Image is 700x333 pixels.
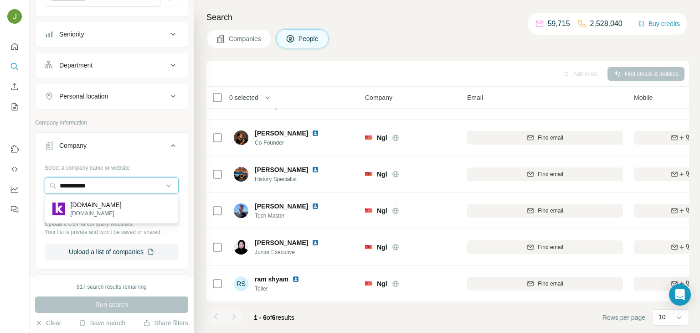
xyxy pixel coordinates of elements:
img: LinkedIn logo [312,130,319,137]
div: Personal location [59,92,108,101]
div: Select a company name or website [45,160,179,172]
span: Company [365,93,392,102]
button: Company [36,135,188,160]
button: Find email [467,277,623,291]
span: [PERSON_NAME] [255,238,308,247]
button: Upload a list of companies [45,244,179,260]
span: Find email [538,207,563,215]
img: Avatar [234,203,248,218]
h4: Search [206,11,689,24]
div: RS [234,276,248,291]
span: History Specialist [255,175,330,183]
div: Department [59,61,93,70]
p: [DOMAIN_NAME] [71,209,122,218]
span: Ngl [377,170,387,179]
img: Logo of Ngl [365,208,372,212]
span: 1 - 6 [254,314,267,321]
img: LinkedIn logo [292,276,299,283]
span: Companies [229,34,262,43]
p: 59,715 [548,18,570,29]
p: 10 [659,312,666,322]
p: Upload a CSV of company websites. [45,220,179,228]
span: Ngl [377,206,387,215]
span: Co-Founder [255,139,330,147]
img: Logo of Ngl [365,172,372,176]
span: ram shyam [255,275,288,284]
button: Find email [467,240,623,254]
span: of [267,314,272,321]
img: LinkedIn logo [312,239,319,246]
img: Avatar [7,9,22,24]
span: Teller [255,285,310,293]
button: Find email [467,131,623,145]
span: Find email [538,170,563,178]
button: Personal location [36,85,188,107]
button: My lists [7,99,22,115]
img: Avatar [234,240,248,255]
div: Company [59,141,87,150]
span: 6 [272,314,276,321]
span: People [299,34,319,43]
span: Find email [538,243,563,251]
button: Department [36,54,188,76]
p: Your list is private and won't be saved or shared. [45,228,179,236]
img: LinkedIn logo [312,203,319,210]
p: 2,528,040 [590,18,623,29]
img: Logo of Ngl [365,245,372,249]
button: Seniority [36,23,188,45]
button: Find email [467,167,623,181]
button: Industry [36,276,188,298]
button: Feedback [7,201,22,218]
img: Logo of Ngl [365,281,372,285]
div: 817 search results remaining [77,283,147,291]
button: Clear [35,318,61,328]
span: results [254,314,294,321]
p: Company information [35,119,188,127]
button: Use Surfe API [7,161,22,177]
img: Logo of Ngl [365,135,372,139]
button: Quick start [7,38,22,55]
span: Tech Master [255,212,330,220]
span: Ngl [377,279,387,288]
span: [PERSON_NAME] [255,202,308,211]
div: Open Intercom Messenger [669,284,691,306]
button: Buy credits [638,17,680,30]
span: [PERSON_NAME] [255,129,308,138]
button: Find email [467,204,623,218]
span: Email [467,93,483,102]
button: Dashboard [7,181,22,198]
img: kariyer.net [52,203,65,215]
span: Rows per page [602,313,645,322]
img: Avatar [234,167,248,182]
button: Enrich CSV [7,78,22,95]
span: Find email [538,134,563,142]
span: Junior Executive [255,248,330,256]
button: Share filters [143,318,188,328]
span: Ngl [377,243,387,252]
button: Save search [79,318,125,328]
button: Search [7,58,22,75]
span: Mobile [634,93,653,102]
img: LinkedIn logo [312,166,319,173]
p: [DOMAIN_NAME] [71,200,122,209]
span: [PERSON_NAME] [255,165,308,174]
div: Seniority [59,30,84,39]
span: 0 selected [229,93,258,102]
span: Find email [538,280,563,288]
button: Use Surfe on LinkedIn [7,141,22,157]
img: Avatar [234,130,248,145]
span: Ngl [377,133,387,142]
